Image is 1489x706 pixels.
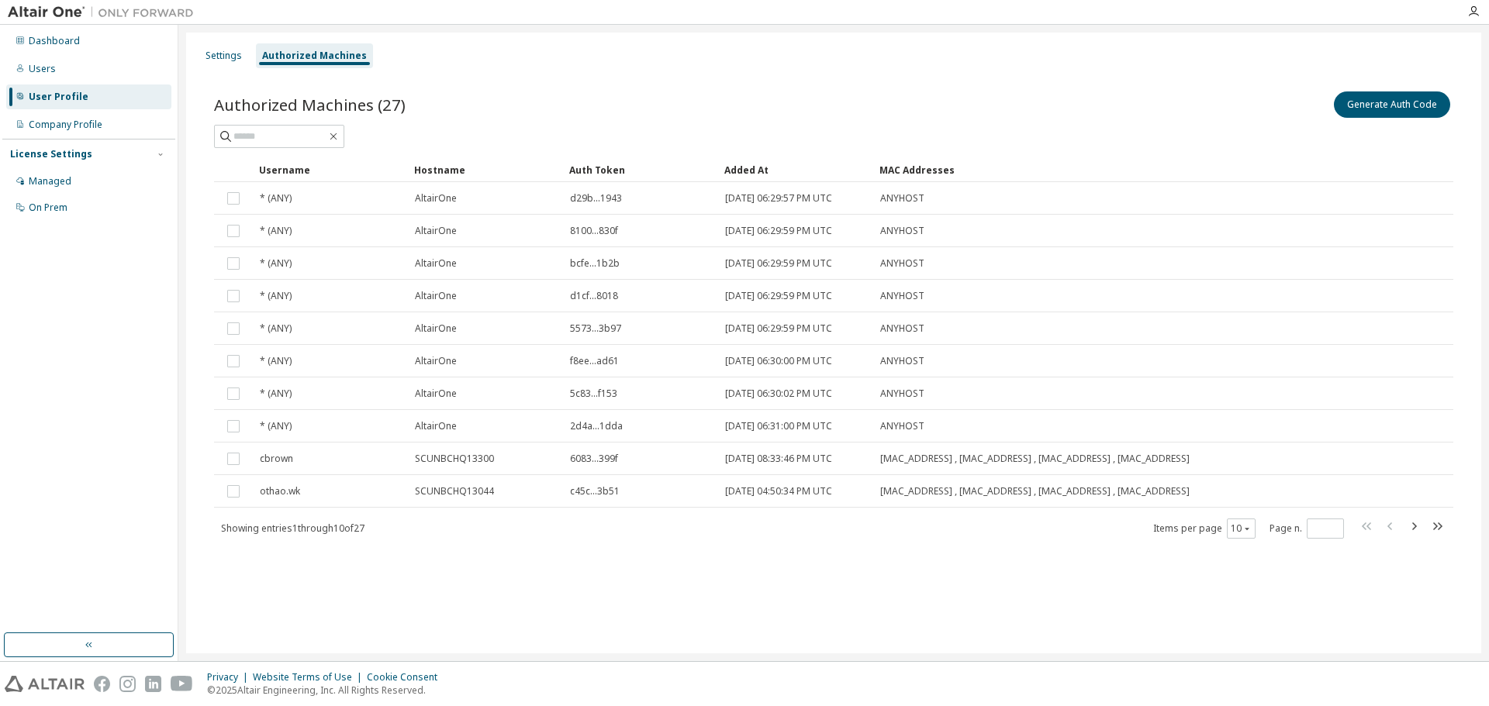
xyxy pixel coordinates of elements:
span: 5573...3b97 [570,322,621,335]
span: [DATE] 04:50:34 PM UTC [725,485,832,498]
span: AltairOne [415,355,457,367]
span: [DATE] 06:29:59 PM UTC [725,322,832,335]
div: Website Terms of Use [253,671,367,684]
span: d1cf...8018 [570,290,618,302]
div: Added At [724,157,867,182]
span: ANYHOST [880,225,924,237]
p: © 2025 Altair Engineering, Inc. All Rights Reserved. [207,684,447,697]
span: 6083...399f [570,453,618,465]
div: Cookie Consent [367,671,447,684]
span: * (ANY) [260,387,292,400]
span: [DATE] 06:30:02 PM UTC [725,387,832,400]
span: [DATE] 06:29:59 PM UTC [725,290,832,302]
div: Hostname [414,157,557,182]
span: ANYHOST [880,420,924,432]
div: Privacy [207,671,253,684]
div: MAC Addresses [879,157,1295,182]
span: * (ANY) [260,322,292,335]
div: On Prem [29,201,67,214]
span: SCUNBCHQ13300 [415,453,494,465]
img: Altair One [8,5,202,20]
span: ANYHOST [880,192,924,205]
span: AltairOne [415,420,457,432]
span: * (ANY) [260,290,292,302]
button: Generate Auth Code [1334,91,1450,118]
span: [DATE] 06:29:59 PM UTC [725,257,832,270]
span: Page n. [1270,518,1344,539]
span: ANYHOST [880,257,924,270]
span: [DATE] 06:30:00 PM UTC [725,355,832,367]
span: f8ee...ad61 [570,355,619,367]
img: instagram.svg [119,676,136,692]
span: [DATE] 08:33:46 PM UTC [725,453,832,465]
span: [MAC_ADDRESS] , [MAC_ADDRESS] , [MAC_ADDRESS] , [MAC_ADDRESS] [880,453,1190,465]
div: Auth Token [569,157,712,182]
span: AltairOne [415,192,457,205]
span: ANYHOST [880,290,924,302]
span: 8100...830f [570,225,618,237]
span: AltairOne [415,387,457,400]
span: c45c...3b51 [570,485,620,498]
span: d29b...1943 [570,192,622,205]
div: License Settings [10,148,92,160]
span: bcfe...1b2b [570,257,620,270]
span: 2d4a...1dda [570,420,623,432]
span: AltairOne [415,225,457,237]
span: SCUNBCHQ13044 [415,485,494,498]
img: youtube.svg [171,676,193,692]
span: Authorized Machines (27) [214,94,406,115]
div: Managed [29,175,71,188]
span: 5c83...f153 [570,387,617,400]
span: ANYHOST [880,387,924,400]
img: altair_logo.svg [5,676,85,692]
span: [DATE] 06:29:59 PM UTC [725,225,832,237]
span: [MAC_ADDRESS] , [MAC_ADDRESS] , [MAC_ADDRESS] , [MAC_ADDRESS] [880,485,1190,498]
span: * (ANY) [260,257,292,270]
div: Username [259,157,402,182]
span: * (ANY) [260,225,292,237]
span: * (ANY) [260,355,292,367]
div: Dashboard [29,35,80,47]
span: ANYHOST [880,355,924,367]
div: Users [29,63,56,75]
img: linkedin.svg [145,676,161,692]
span: [DATE] 06:31:00 PM UTC [725,420,832,432]
div: Authorized Machines [262,50,367,62]
span: Items per page [1153,518,1256,539]
span: AltairOne [415,322,457,335]
span: * (ANY) [260,420,292,432]
span: Showing entries 1 through 10 of 27 [221,522,364,535]
span: ANYHOST [880,322,924,335]
button: 10 [1231,522,1252,535]
div: Settings [206,50,242,62]
img: facebook.svg [94,676,110,692]
span: cbrown [260,453,293,465]
span: AltairOne [415,257,457,270]
span: * (ANY) [260,192,292,205]
div: User Profile [29,91,88,103]
span: othao.wk [260,485,300,498]
div: Company Profile [29,119,102,131]
span: AltairOne [415,290,457,302]
span: [DATE] 06:29:57 PM UTC [725,192,832,205]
